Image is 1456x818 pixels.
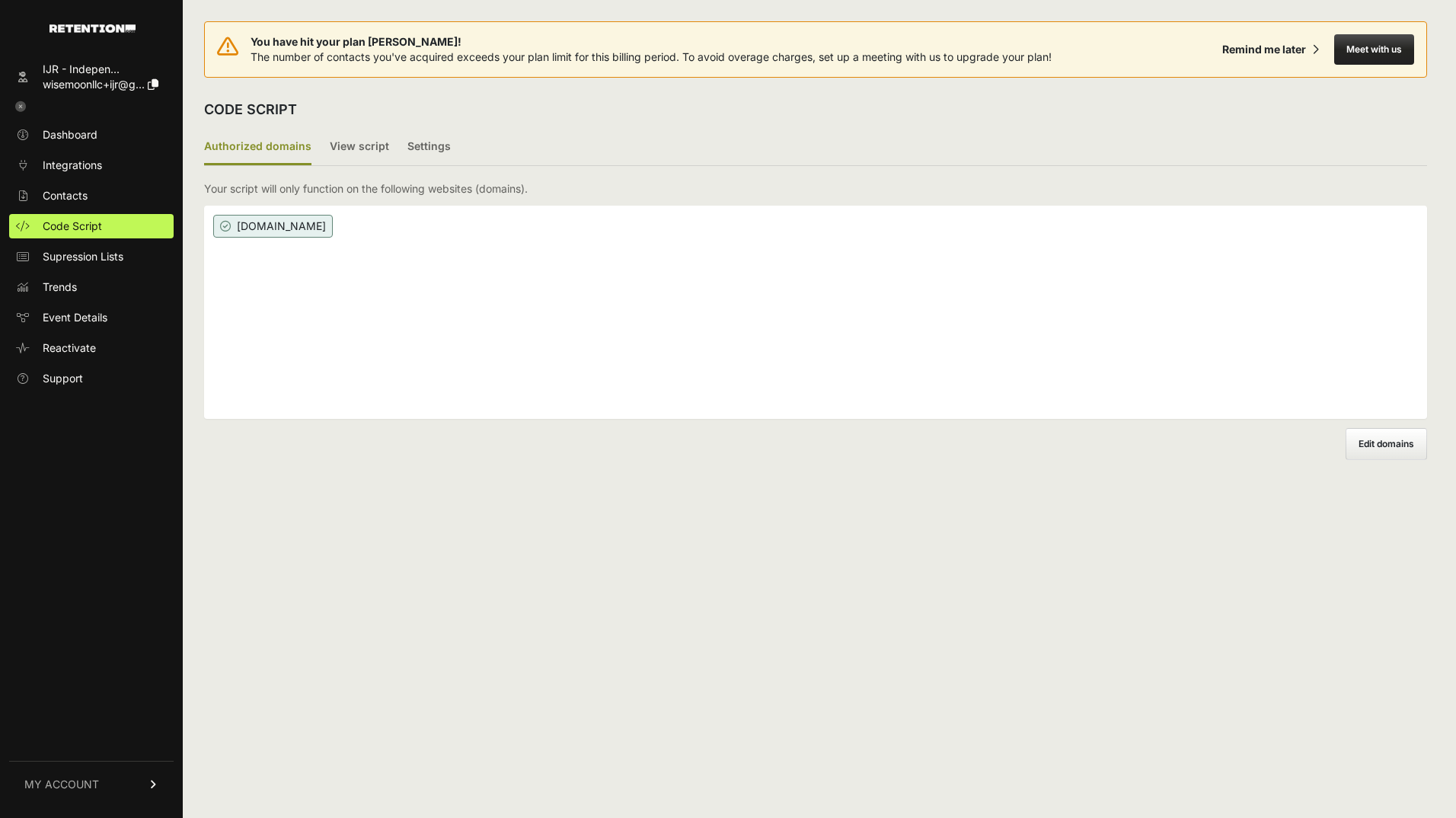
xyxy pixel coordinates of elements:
span: wisemoonllc+ijr@g... [43,78,145,91]
a: IJR - Indepen... wisemoonllc+ijr@g... [9,57,174,97]
span: Edit domains [1359,438,1414,449]
label: View script [330,129,389,165]
a: Supression Lists [9,244,174,269]
span: Dashboard [43,127,97,142]
span: Contacts [43,188,88,203]
span: Supression Lists [43,249,123,264]
div: Remind me later [1222,42,1306,57]
a: Dashboard [9,123,174,147]
h2: CODE SCRIPT [204,99,297,120]
span: Reactivate [43,340,96,356]
img: Retention.com [49,24,136,33]
span: Code Script [43,219,102,234]
span: You have hit your plan [PERSON_NAME]! [251,34,1052,50]
a: Support [9,366,174,391]
label: Settings [407,129,451,165]
span: Trends [43,280,77,295]
span: Integrations [43,158,102,173]
label: Authorized domains [204,129,311,165]
span: Event Details [43,310,107,325]
span: Support [43,371,83,386]
a: Integrations [9,153,174,177]
a: Code Script [9,214,174,238]
button: Meet with us [1334,34,1414,65]
a: Trends [9,275,174,299]
span: [DOMAIN_NAME] [213,215,333,238]
a: Reactivate [9,336,174,360]
div: IJR - Indepen... [43,62,158,77]
span: The number of contacts you've acquired exceeds your plan limit for this billing period. To avoid ... [251,50,1052,63]
button: Remind me later [1216,36,1325,63]
a: Event Details [9,305,174,330]
span: MY ACCOUNT [24,777,99,792]
a: MY ACCOUNT [9,761,174,807]
p: Your script will only function on the following websites (domains). [204,181,528,197]
a: Contacts [9,184,174,208]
